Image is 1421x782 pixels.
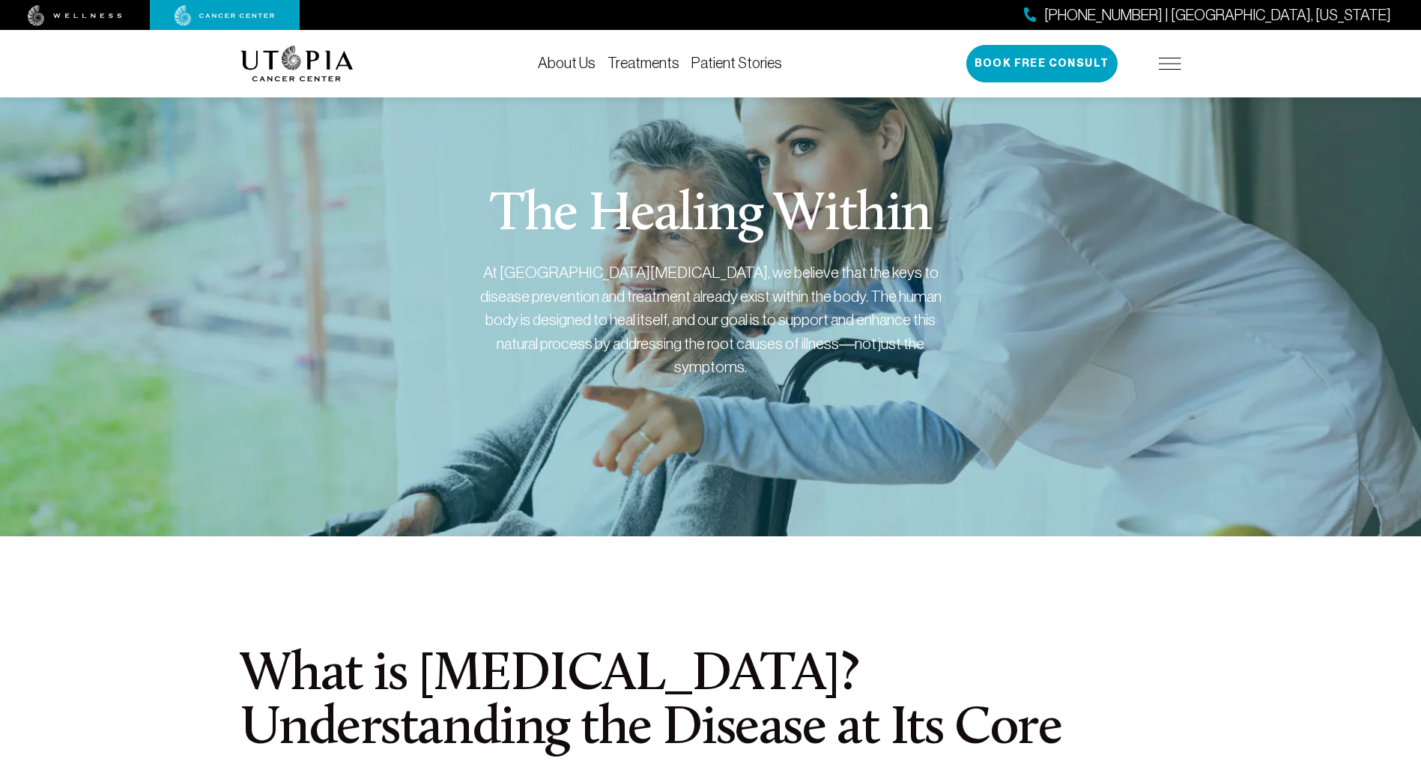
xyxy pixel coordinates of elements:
h1: What is [MEDICAL_DATA]? Understanding the Disease at Its Core [240,649,1181,757]
a: About Us [538,55,596,71]
img: logo [240,46,354,82]
img: icon-hamburger [1159,58,1181,70]
button: Book Free Consult [966,45,1118,82]
a: Treatments [608,55,679,71]
div: At [GEOGRAPHIC_DATA][MEDICAL_DATA], we believe that the keys to disease prevention and treatment ... [479,261,943,379]
a: Patient Stories [691,55,782,71]
span: [PHONE_NUMBER] | [GEOGRAPHIC_DATA], [US_STATE] [1044,4,1391,26]
h1: The Healing Within [490,189,931,243]
img: wellness [28,5,122,26]
a: [PHONE_NUMBER] | [GEOGRAPHIC_DATA], [US_STATE] [1024,4,1391,26]
img: cancer center [175,5,275,26]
